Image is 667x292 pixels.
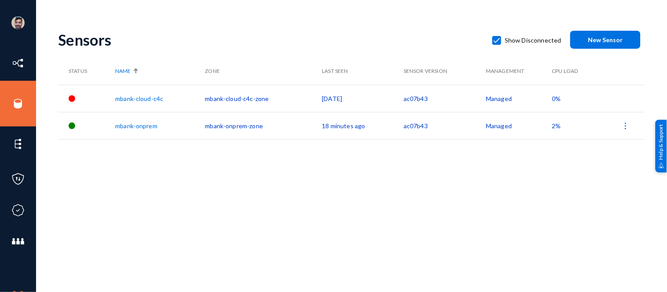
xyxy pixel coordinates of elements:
button: New Sensor [570,31,641,49]
img: icon-inventory.svg [11,57,25,70]
img: icon-compliance.svg [11,204,25,217]
img: icon-policies.svg [11,173,25,186]
td: Managed [486,112,552,139]
th: Management [486,58,552,85]
img: help_support.svg [659,162,664,168]
img: ACg8ocK1ZkZ6gbMmCU1AeqPIsBvrTWeY1xNXvgxNjkUXxjcqAiPEIvU=s96-c [11,16,25,29]
div: Name [115,67,200,75]
td: mbank-cloud-c4c-zone [205,85,322,112]
td: ac07b43 [404,112,486,139]
th: Zone [205,58,322,85]
td: [DATE] [322,85,404,112]
a: mbank-onprem [115,122,157,130]
div: Help & Support [656,119,667,172]
div: Sensors [58,31,484,49]
td: Managed [486,85,552,112]
a: mbank-cloud-c4c [115,95,163,102]
img: icon-sources.svg [11,97,25,110]
td: mbank-onprem-zone [205,112,322,139]
th: Status [58,58,115,85]
img: icon-more.svg [621,122,630,130]
td: 18 minutes ago [322,112,404,139]
span: 0% [552,95,561,102]
span: New Sensor [588,36,623,43]
td: ac07b43 [404,85,486,112]
th: Sensor Version [404,58,486,85]
span: Name [115,67,131,75]
span: Show Disconnected [505,34,561,47]
img: icon-elements.svg [11,137,25,151]
th: Last Seen [322,58,404,85]
span: 2% [552,122,561,130]
img: icon-members.svg [11,235,25,248]
th: CPU Load [552,58,597,85]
